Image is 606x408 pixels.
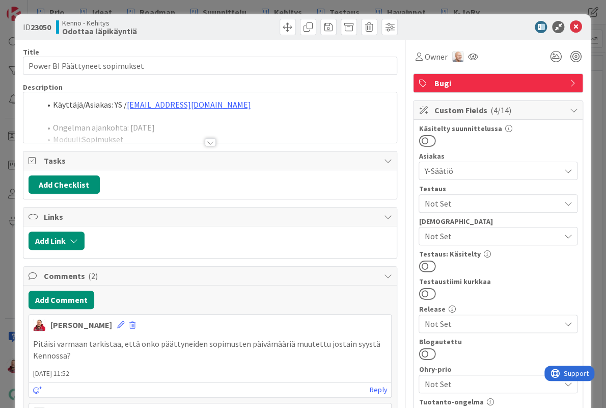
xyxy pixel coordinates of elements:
[29,291,94,309] button: Add Comment
[424,165,560,177] span: Y-Säätiö
[23,83,63,92] span: Description
[434,77,564,89] span: Bugi
[127,99,251,110] a: [EMAIL_ADDRESS][DOMAIN_NAME]
[490,105,511,115] span: ( 4/14 )
[419,185,577,192] div: Testaus
[419,338,577,345] div: Blogautettu
[44,270,379,282] span: Comments
[424,230,560,242] span: Not Set
[452,51,463,62] img: NG
[29,232,85,250] button: Add Link
[23,47,39,57] label: Title
[62,27,137,35] b: Odottaa läpikäyntiä
[370,384,387,396] a: Reply
[33,338,388,361] p: Pitäisi varmaan tarkistaa, että onko päättyneiden sopimusten päivämääriä muutettu jostain syystä ...
[424,318,560,330] span: Not Set
[424,377,555,391] span: Not Set
[419,305,577,313] div: Release
[419,398,577,405] div: Tuotanto-ongelma
[419,278,577,285] div: Testaustiimi kurkkaa
[419,125,577,132] div: Käsitelty suunnittelussa
[41,99,392,111] li: Käyttäjä/Asiakas: YS /
[88,271,98,281] span: ( 2 )
[29,368,392,379] span: [DATE] 11:52
[29,175,100,194] button: Add Checklist
[419,250,577,258] div: Testaus: Käsitelty
[419,152,577,160] div: Asiakas
[424,50,447,63] span: Owner
[419,366,577,373] div: Ohry-prio
[33,319,45,331] img: JS
[50,319,112,331] div: [PERSON_NAME]
[419,218,577,225] div: [DEMOGRAPHIC_DATA]
[31,22,51,32] b: 23050
[62,19,137,27] span: Kenno - Kehitys
[424,197,560,210] span: Not Set
[44,155,379,167] span: Tasks
[19,2,44,14] span: Support
[23,57,398,75] input: type card name here...
[434,104,564,116] span: Custom Fields
[23,21,51,33] span: ID
[44,211,379,223] span: Links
